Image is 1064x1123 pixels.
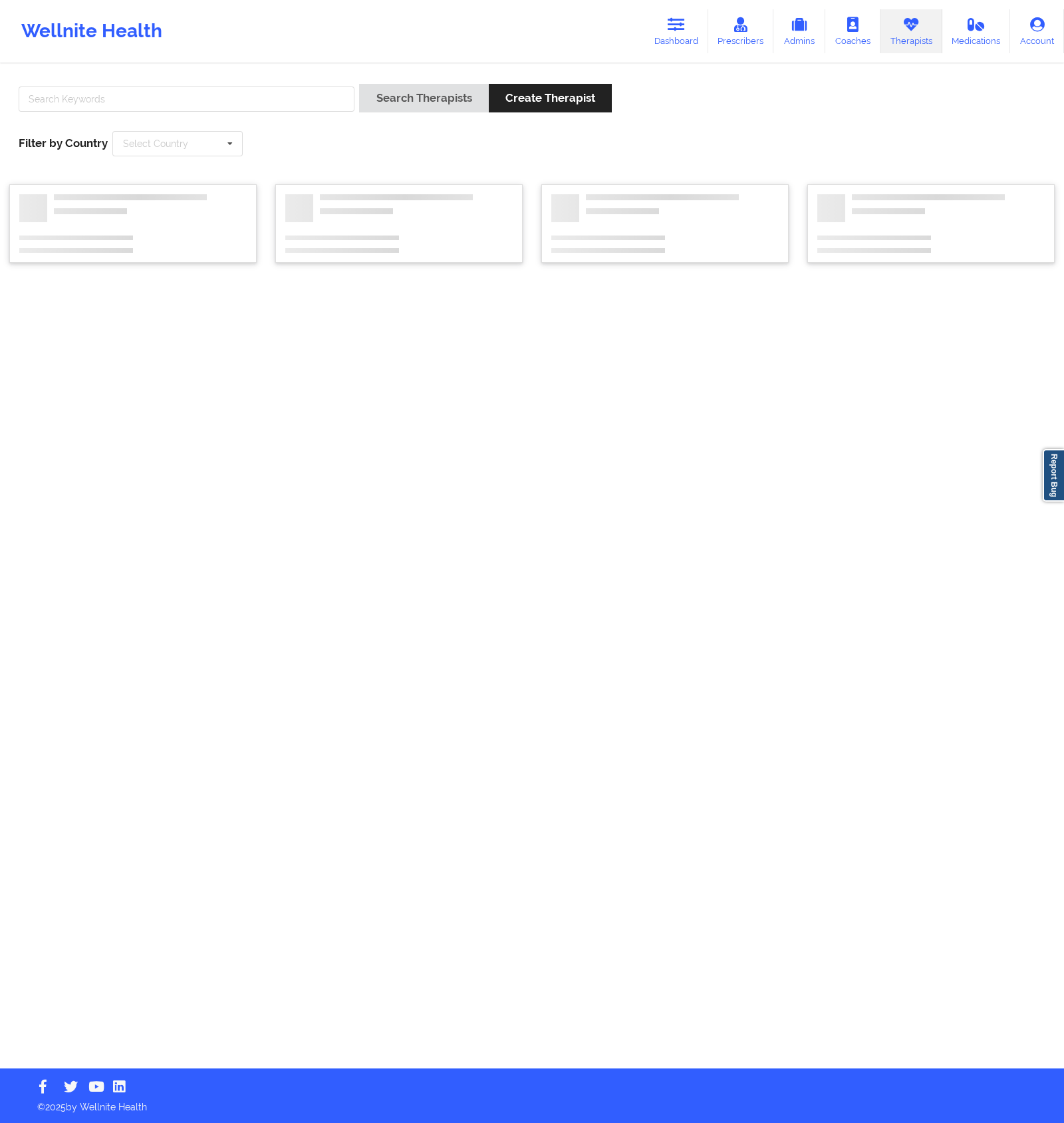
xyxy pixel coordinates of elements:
[880,9,942,53] a: Therapists
[19,136,108,150] span: Filter by Country
[19,86,354,112] input: Search Keywords
[773,9,825,53] a: Admins
[1043,449,1064,502] a: Report Bug
[825,9,880,53] a: Coaches
[942,9,1011,53] a: Medications
[359,84,488,112] button: Search Therapists
[708,9,774,53] a: Prescribers
[1010,9,1064,53] a: Account
[489,84,612,112] button: Create Therapist
[28,1091,1036,1114] p: © 2025 by Wellnite Health
[123,139,188,148] div: Select Country
[644,9,708,53] a: Dashboard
